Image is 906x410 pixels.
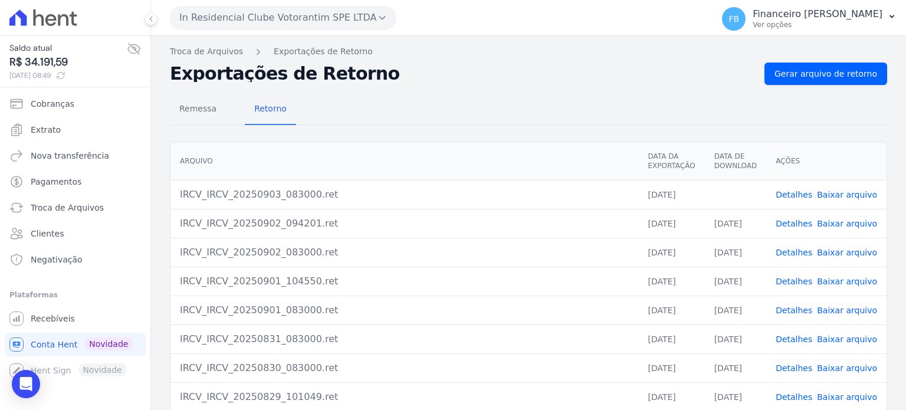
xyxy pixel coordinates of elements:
[84,337,133,350] span: Novidade
[9,42,127,54] span: Saldo atual
[31,176,81,188] span: Pagamentos
[638,180,704,209] td: [DATE]
[9,54,127,70] span: R$ 34.191,59
[170,6,396,29] button: In Residencial Clube Votorantim SPE LTDA
[31,254,83,265] span: Negativação
[817,248,877,257] a: Baixar arquivo
[705,238,766,267] td: [DATE]
[776,190,812,199] a: Detalhes
[776,306,812,315] a: Detalhes
[5,333,146,356] a: Conta Hent Novidade
[638,296,704,324] td: [DATE]
[9,92,141,382] nav: Sidebar
[31,339,77,350] span: Conta Hent
[776,392,812,402] a: Detalhes
[180,217,629,231] div: IRCV_IRCV_20250902_094201.ret
[638,353,704,382] td: [DATE]
[245,94,296,125] a: Retorno
[705,142,766,181] th: Data de Download
[9,288,141,302] div: Plataformas
[31,98,74,110] span: Cobranças
[170,45,887,58] nav: Breadcrumb
[180,188,629,202] div: IRCV_IRCV_20250903_083000.ret
[776,248,812,257] a: Detalhes
[170,94,226,125] a: Remessa
[274,45,373,58] a: Exportações de Retorno
[172,97,224,120] span: Remessa
[9,70,127,81] span: [DATE] 08:49
[31,313,75,324] span: Recebíveis
[753,8,882,20] p: Financeiro [PERSON_NAME]
[713,2,906,35] button: FB Financeiro [PERSON_NAME] Ver opções
[5,222,146,245] a: Clientes
[705,267,766,296] td: [DATE]
[5,118,146,142] a: Extrato
[776,219,812,228] a: Detalhes
[247,97,294,120] span: Retorno
[817,392,877,402] a: Baixar arquivo
[638,267,704,296] td: [DATE]
[753,20,882,29] p: Ver opções
[5,92,146,116] a: Cobranças
[817,190,877,199] a: Baixar arquivo
[5,196,146,219] a: Troca de Arquivos
[5,170,146,193] a: Pagamentos
[817,219,877,228] a: Baixar arquivo
[728,15,739,23] span: FB
[705,296,766,324] td: [DATE]
[638,142,704,181] th: Data da Exportação
[705,324,766,353] td: [DATE]
[705,353,766,382] td: [DATE]
[776,334,812,344] a: Detalhes
[180,303,629,317] div: IRCV_IRCV_20250901_083000.ret
[180,332,629,346] div: IRCV_IRCV_20250831_083000.ret
[766,142,887,181] th: Ações
[817,277,877,286] a: Baixar arquivo
[31,150,109,162] span: Nova transferência
[12,370,40,398] div: Open Intercom Messenger
[776,363,812,373] a: Detalhes
[638,324,704,353] td: [DATE]
[5,307,146,330] a: Recebíveis
[180,361,629,375] div: IRCV_IRCV_20250830_083000.ret
[180,245,629,260] div: IRCV_IRCV_20250902_083000.ret
[180,390,629,404] div: IRCV_IRCV_20250829_101049.ret
[170,45,243,58] a: Troca de Arquivos
[705,209,766,238] td: [DATE]
[638,238,704,267] td: [DATE]
[5,248,146,271] a: Negativação
[764,63,887,85] a: Gerar arquivo de retorno
[31,124,61,136] span: Extrato
[776,277,812,286] a: Detalhes
[31,228,64,240] span: Clientes
[638,209,704,238] td: [DATE]
[817,363,877,373] a: Baixar arquivo
[5,144,146,168] a: Nova transferência
[31,202,104,214] span: Troca de Arquivos
[774,68,877,80] span: Gerar arquivo de retorno
[817,334,877,344] a: Baixar arquivo
[170,142,638,181] th: Arquivo
[180,274,629,288] div: IRCV_IRCV_20250901_104550.ret
[170,65,755,82] h2: Exportações de Retorno
[817,306,877,315] a: Baixar arquivo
